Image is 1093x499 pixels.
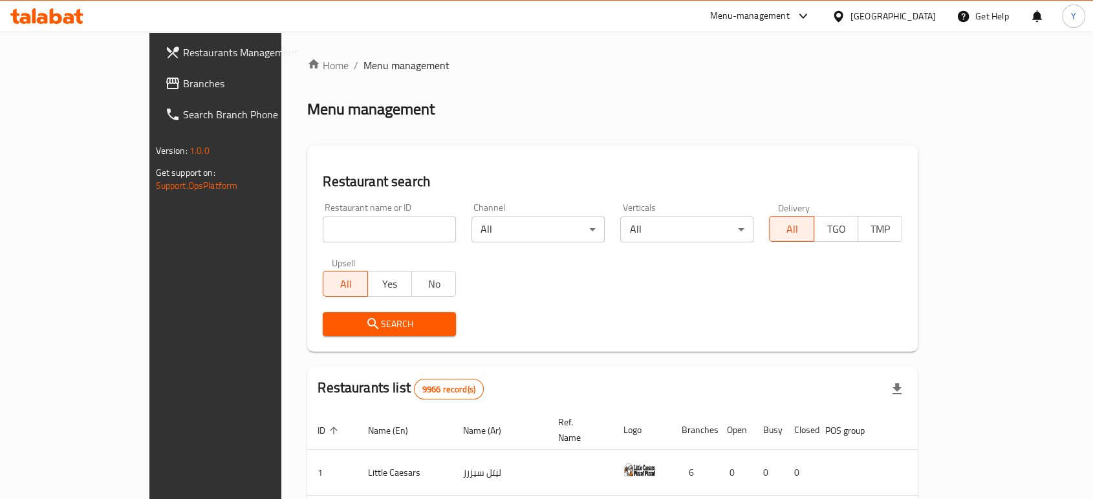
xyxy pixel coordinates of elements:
[671,410,717,450] th: Branches
[784,410,815,450] th: Closed
[753,450,784,496] td: 0
[318,423,342,438] span: ID
[558,414,598,445] span: Ref. Name
[183,107,321,122] span: Search Branch Phone
[775,220,808,239] span: All
[155,37,332,68] a: Restaurants Management
[463,423,518,438] span: Name (Ar)
[814,216,858,242] button: TGO
[753,410,784,450] th: Busy
[623,454,656,486] img: Little Caesars
[850,9,936,23] div: [GEOGRAPHIC_DATA]
[784,450,815,496] td: 0
[411,271,456,297] button: No
[307,450,358,496] td: 1
[358,450,453,496] td: Little Caesars
[415,383,483,396] span: 9966 record(s)
[156,177,238,194] a: Support.OpsPlatform
[156,164,215,181] span: Get support on:
[318,378,484,399] h2: Restaurants list
[717,450,753,496] td: 0
[769,216,814,242] button: All
[307,99,435,120] h2: Menu management
[307,58,918,73] nav: breadcrumb
[858,216,902,242] button: TMP
[710,8,790,24] div: Menu-management
[819,220,853,239] span: TGO
[183,76,321,91] span: Branches
[323,172,902,191] h2: Restaurant search
[156,142,188,159] span: Version:
[367,271,412,297] button: Yes
[1071,9,1076,23] span: Y
[333,316,446,332] span: Search
[882,374,913,405] div: Export file
[363,58,449,73] span: Menu management
[453,450,548,496] td: ليتل سيزرز
[620,217,753,242] div: All
[613,410,671,450] th: Logo
[183,45,321,60] span: Restaurants Management
[323,217,456,242] input: Search for restaurant name or ID..
[417,275,451,293] span: No
[471,217,605,242] div: All
[863,220,897,239] span: TMP
[329,275,362,293] span: All
[717,410,753,450] th: Open
[373,275,407,293] span: Yes
[155,68,332,99] a: Branches
[155,99,332,130] a: Search Branch Phone
[189,142,210,159] span: 1.0.0
[323,312,456,336] button: Search
[332,258,356,267] label: Upsell
[671,450,717,496] td: 6
[368,423,425,438] span: Name (En)
[354,58,358,73] li: /
[414,379,484,399] div: Total records count
[323,271,367,297] button: All
[825,423,882,438] span: POS group
[778,203,810,212] label: Delivery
